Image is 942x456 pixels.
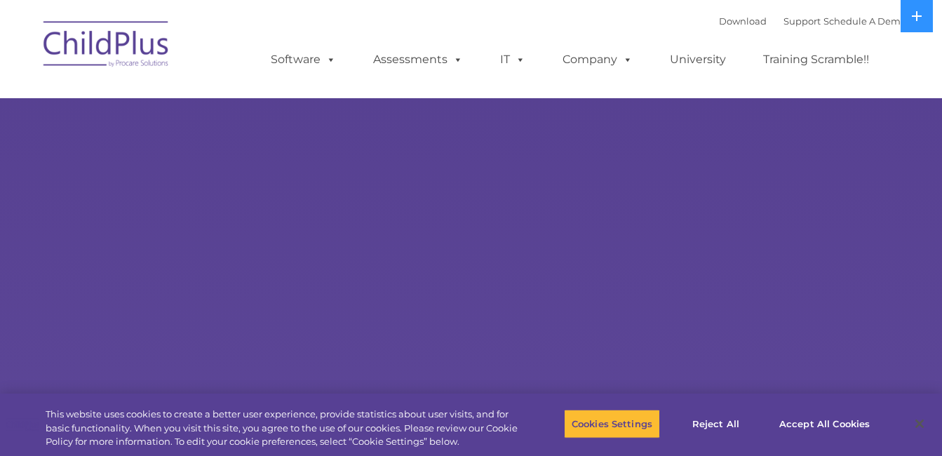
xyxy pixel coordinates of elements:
[749,46,883,74] a: Training Scramble!!
[719,15,767,27] a: Download
[564,409,660,438] button: Cookies Settings
[656,46,740,74] a: University
[904,408,935,439] button: Close
[359,46,477,74] a: Assessments
[549,46,647,74] a: Company
[46,408,518,449] div: This website uses cookies to create a better user experience, provide statistics about user visit...
[486,46,539,74] a: IT
[719,15,906,27] font: |
[783,15,821,27] a: Support
[257,46,350,74] a: Software
[672,409,760,438] button: Reject All
[772,409,877,438] button: Accept All Cookies
[36,11,177,81] img: ChildPlus by Procare Solutions
[823,15,906,27] a: Schedule A Demo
